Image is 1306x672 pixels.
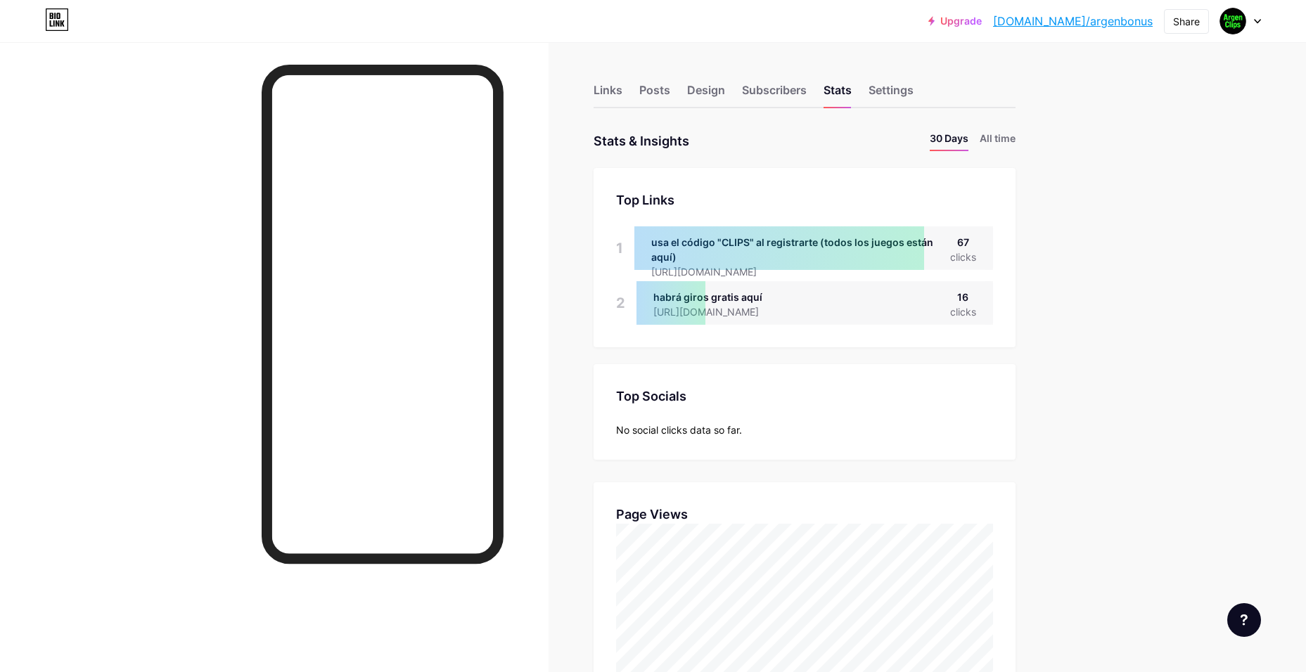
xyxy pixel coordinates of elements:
li: 30 Days [930,131,968,151]
a: [DOMAIN_NAME]/argenbonus [993,13,1153,30]
div: Links [594,82,622,107]
div: 2 [616,281,625,325]
div: [URL][DOMAIN_NAME] [653,304,781,319]
img: ocultoshorts [1219,8,1246,34]
div: 1 [616,226,623,270]
div: Top Socials [616,387,993,406]
div: 16 [950,290,976,304]
div: habrá giros gratis aquí [653,290,781,304]
div: Share [1173,14,1200,29]
div: Stats [824,82,852,107]
div: Posts [639,82,670,107]
div: Subscribers [742,82,807,107]
div: clicks [950,304,976,319]
a: Upgrade [928,15,982,27]
div: Stats & Insights [594,131,689,151]
div: clicks [950,250,976,264]
div: Top Links [616,190,993,209]
div: Settings [869,82,914,107]
div: Design [687,82,725,107]
div: No social clicks data so far. [616,422,993,437]
div: [URL][DOMAIN_NAME] [651,264,950,279]
div: Page Views [616,505,993,524]
li: All time [980,131,1016,151]
div: 67 [950,235,976,250]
